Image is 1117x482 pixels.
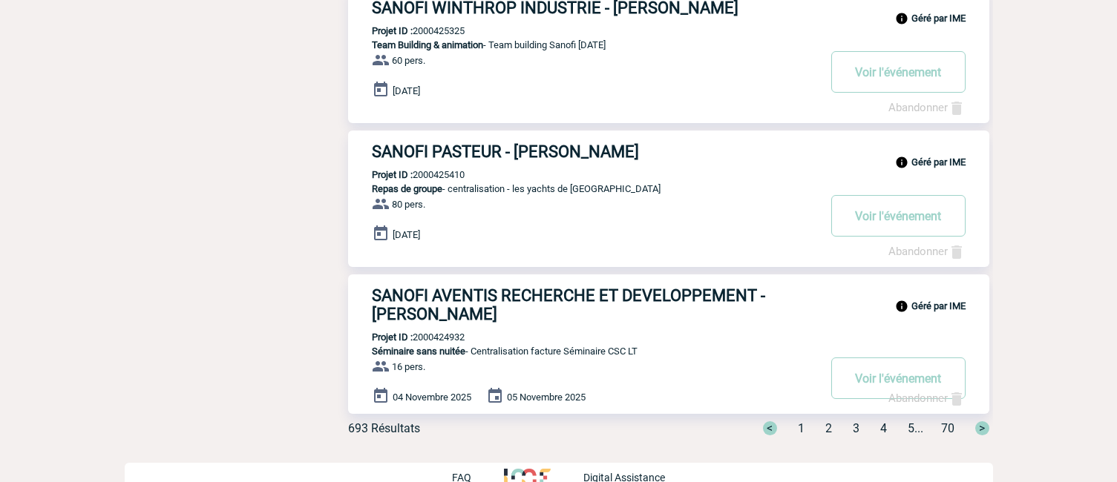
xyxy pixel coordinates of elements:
button: Voir l'événement [831,51,966,93]
button: Voir l'événement [831,357,966,399]
h3: SANOFI AVENTIS RECHERCHE ET DEVELOPPEMENT - [PERSON_NAME] [372,286,817,323]
img: info_black_24dp.svg [895,300,908,313]
div: ... [745,421,989,435]
img: info_black_24dp.svg [895,12,908,25]
b: Projet ID : [372,331,413,343]
span: < [763,421,777,435]
p: 2000425410 [348,169,465,180]
button: Voir l'événement [831,195,966,237]
h3: SANOFI PASTEUR - [PERSON_NAME] [372,142,817,161]
span: [DATE] [393,229,420,240]
a: Abandonner [888,245,966,258]
p: 2000425325 [348,25,465,36]
span: [DATE] [393,85,420,96]
b: Géré par IME [911,13,966,24]
span: 16 pers. [392,361,425,372]
b: Projet ID : [372,25,413,36]
span: 80 pers. [392,199,425,210]
b: Projet ID : [372,169,413,180]
span: 3 [853,421,859,435]
b: Géré par IME [911,156,966,168]
span: > [975,421,989,435]
span: 05 Novembre 2025 [507,392,586,403]
span: Repas de groupe [372,183,442,194]
a: SANOFI PASTEUR - [PERSON_NAME] [348,142,989,161]
a: Abandonner [888,101,966,114]
span: Séminaire sans nuitée [372,346,465,357]
p: 2000424932 [348,331,465,343]
span: 1 [798,421,805,435]
span: 70 [941,421,954,435]
span: 5 [908,421,914,435]
p: - Centralisation facture Séminaire CSC LT [348,346,817,357]
a: Abandonner [888,392,966,405]
span: 2 [825,421,832,435]
img: info_black_24dp.svg [895,156,908,169]
p: - Team building Sanofi [DATE] [348,39,817,50]
span: 60 pers. [392,55,425,66]
span: 04 Novembre 2025 [393,392,471,403]
div: 693 Résultats [348,421,420,435]
span: 4 [880,421,887,435]
span: Team Building & animation [372,39,483,50]
b: Géré par IME [911,300,966,311]
p: - centralisation - les yachts de [GEOGRAPHIC_DATA] [348,183,817,194]
a: SANOFI AVENTIS RECHERCHE ET DEVELOPPEMENT - [PERSON_NAME] [348,286,989,323]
